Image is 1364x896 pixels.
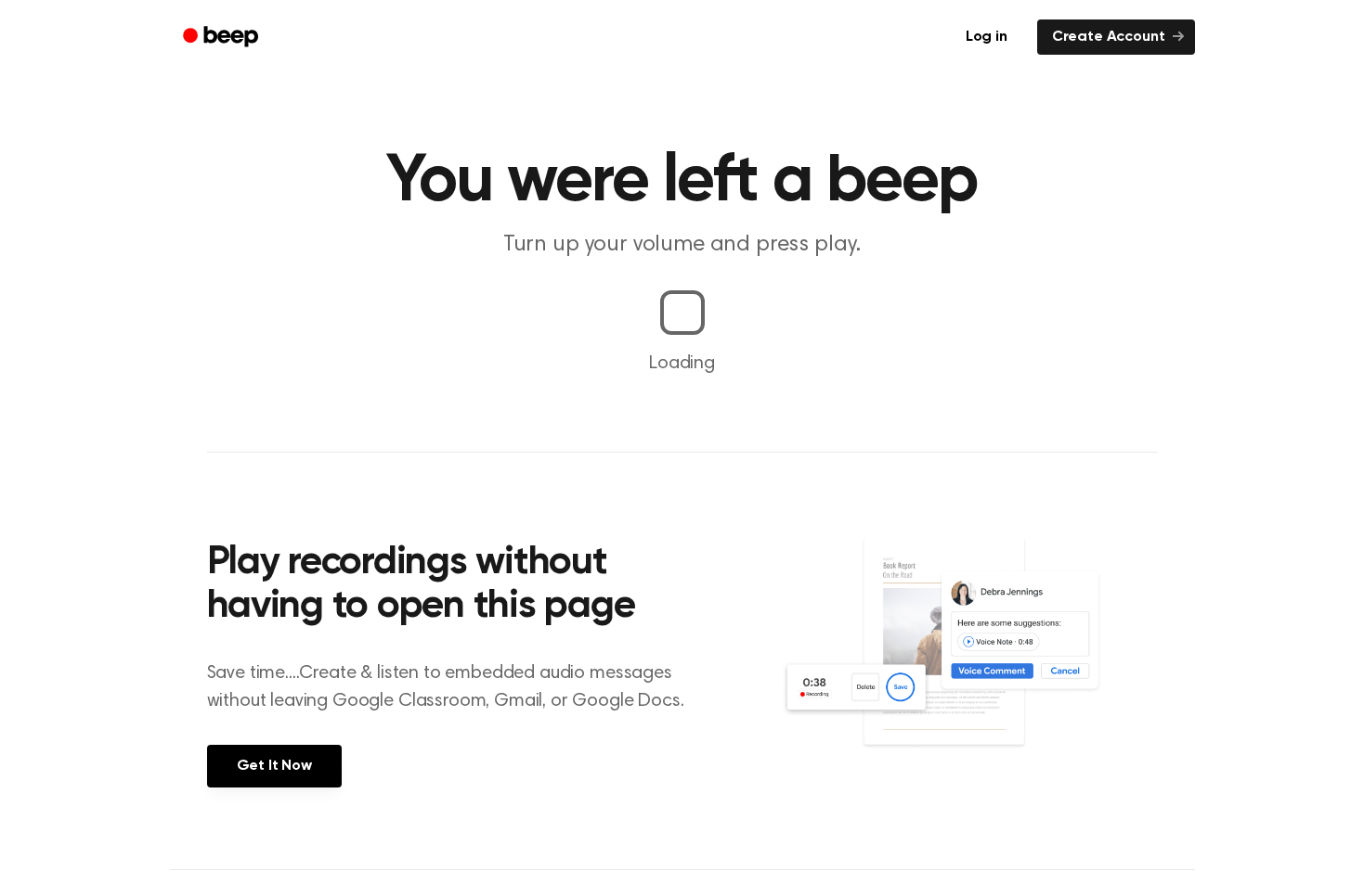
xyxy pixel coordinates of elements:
a: Beep [170,19,275,56]
h1: You were left a beep [207,148,1158,215]
p: Save time....Create & listen to embedded audio messages without leaving Google Classroom, Gmail, ... [207,659,708,715]
p: Loading [22,350,1342,378]
img: Voice Comments on Docs and Recording Widget [781,536,1157,786]
p: Turn up your volume and press play. [326,230,1039,261]
h2: Play recordings without having to open this page [207,542,708,630]
a: Get It Now [207,745,342,787]
a: Log in [947,16,1026,58]
a: Create Account [1037,19,1195,55]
